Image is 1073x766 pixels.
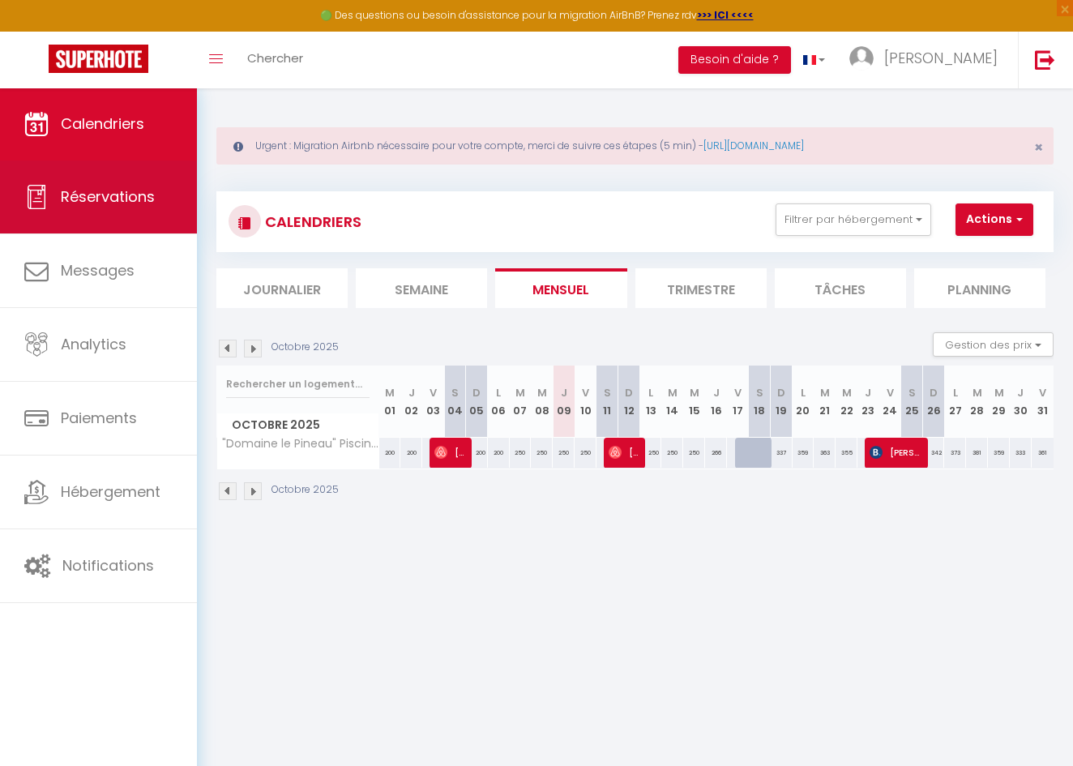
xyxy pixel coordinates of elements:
[648,385,653,400] abbr: L
[793,366,814,438] th: 20
[582,385,589,400] abbr: V
[1035,49,1055,70] img: logout
[61,113,144,134] span: Calendriers
[705,438,727,468] div: 266
[488,438,510,468] div: 200
[61,186,155,207] span: Réservations
[61,260,135,280] span: Messages
[515,385,525,400] abbr: M
[884,48,998,68] span: [PERSON_NAME]
[1034,140,1043,155] button: Close
[887,385,894,400] abbr: V
[776,203,931,236] button: Filtrer par hébergement
[444,366,466,438] th: 04
[217,413,378,437] span: Octobre 2025
[814,366,836,438] th: 21
[247,49,303,66] span: Chercher
[61,408,137,428] span: Paiements
[820,385,830,400] abbr: M
[973,385,982,400] abbr: M
[451,385,459,400] abbr: S
[923,438,945,468] div: 342
[496,385,501,400] abbr: L
[801,385,806,400] abbr: L
[466,366,488,438] th: 05
[379,438,401,468] div: 200
[561,385,567,400] abbr: J
[537,385,547,400] abbr: M
[749,366,771,438] th: 18
[271,482,339,498] p: Octobre 2025
[1010,438,1032,468] div: 333
[495,268,626,308] li: Mensuel
[400,438,422,468] div: 200
[609,437,638,468] span: [PERSON_NAME]
[220,438,382,450] span: "Domaine le Pineau" Piscine privative & jacuzzi
[661,366,683,438] th: 14
[836,438,857,468] div: 355
[914,268,1045,308] li: Planning
[944,366,966,438] th: 27
[727,366,749,438] th: 17
[216,127,1054,165] div: Urgent : Migration Airbnb nécessaire pour votre compte, merci de suivre ces étapes (5 min) -
[734,385,742,400] abbr: V
[235,32,315,88] a: Chercher
[678,46,791,74] button: Besoin d'aide ?
[61,481,160,502] span: Hébergement
[857,366,879,438] th: 23
[703,139,804,152] a: [URL][DOMAIN_NAME]
[640,438,662,468] div: 250
[271,340,339,355] p: Octobre 2025
[379,366,401,438] th: 01
[575,366,596,438] th: 10
[690,385,699,400] abbr: M
[777,385,785,400] abbr: D
[472,385,481,400] abbr: D
[1010,366,1032,438] th: 30
[1032,366,1054,438] th: 31
[61,334,126,354] span: Analytics
[683,438,705,468] div: 250
[865,385,871,400] abbr: J
[553,366,575,438] th: 09
[933,332,1054,357] button: Gestion des prix
[966,366,988,438] th: 28
[434,437,464,468] span: [PERSON_NAME]
[604,385,611,400] abbr: S
[849,46,874,71] img: ...
[955,203,1033,236] button: Actions
[618,366,640,438] th: 12
[668,385,678,400] abbr: M
[635,268,767,308] li: Trimestre
[422,366,444,438] th: 03
[49,45,148,73] img: Super Booking
[930,385,938,400] abbr: D
[1039,385,1046,400] abbr: V
[640,366,662,438] th: 13
[953,385,958,400] abbr: L
[697,8,754,22] a: >>> ICI <<<<
[1034,137,1043,157] span: ×
[625,385,633,400] abbr: D
[994,385,1004,400] abbr: M
[814,438,836,468] div: 363
[988,438,1010,468] div: 359
[771,366,793,438] th: 19
[356,268,487,308] li: Semaine
[531,438,553,468] div: 250
[510,366,532,438] th: 07
[216,268,348,308] li: Journalier
[385,385,395,400] abbr: M
[901,366,923,438] th: 25
[842,385,852,400] abbr: M
[531,366,553,438] th: 08
[756,385,763,400] abbr: S
[62,555,154,576] span: Notifications
[510,438,532,468] div: 250
[408,385,415,400] abbr: J
[226,370,370,399] input: Rechercher un logement...
[908,385,916,400] abbr: S
[575,438,596,468] div: 250
[879,366,901,438] th: 24
[713,385,720,400] abbr: J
